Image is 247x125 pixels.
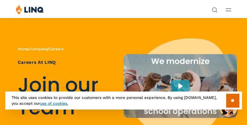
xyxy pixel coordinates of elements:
[30,47,47,51] a: Company
[18,47,29,51] a: Home
[226,6,231,13] button: Open Main Menu
[171,80,190,92] div: Play
[16,5,44,14] img: LINQ | K‑12 Software
[212,5,218,12] nav: Utility Navigation
[5,91,242,110] div: This site uses cookies to provide our customers with a more personal experience. By using [DOMAIN...
[18,47,64,51] span: / /
[49,47,64,51] span: Careers
[18,59,114,66] h1: Careers at LINQ
[18,74,114,120] h2: Join our Team
[40,101,68,106] a: use of cookies.
[212,6,218,12] button: Open Search Bar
